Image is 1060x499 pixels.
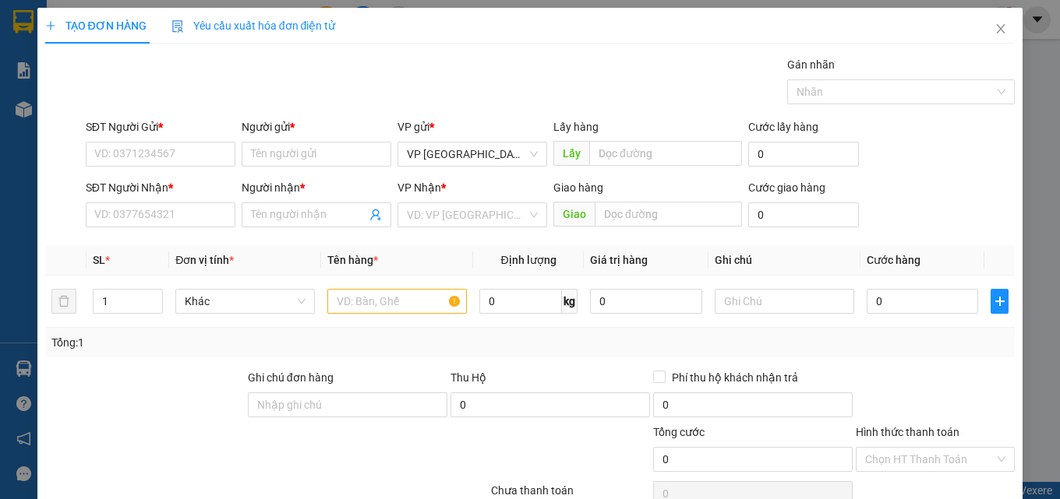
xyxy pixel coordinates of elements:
input: Dọc đường [595,202,742,227]
span: VP Nha Trang xe Limousine [407,142,538,166]
span: plus [991,295,1008,307]
div: Người gửi [242,118,391,135]
label: Cước lấy hàng [748,121,818,133]
span: Giao hàng [553,181,603,194]
input: Ghi Chú [715,289,854,314]
th: Ghi chú [708,245,860,276]
div: Tổng: 1 [51,334,411,351]
label: Gán nhãn [787,58,835,71]
span: TẠO ĐƠN HÀNG [45,19,147,32]
span: SL [93,254,105,266]
span: Lấy hàng [553,121,599,133]
img: icon [171,20,184,33]
span: Giá trị hàng [590,254,648,266]
span: Giao [553,202,595,227]
input: Cước giao hàng [748,202,859,227]
button: plus [991,289,1009,314]
span: Tổng cước [653,426,705,438]
input: Ghi chú đơn hàng [248,392,447,417]
span: VP Nhận [397,181,441,194]
input: VD: Bàn, Ghế [327,289,467,314]
span: close [995,23,1007,35]
span: Phí thu hộ khách nhận trả [666,369,804,386]
span: Khác [185,290,306,313]
label: Cước giao hàng [748,181,825,194]
button: Close [979,8,1023,51]
span: Thu Hộ [450,371,486,384]
div: SĐT Người Gửi [86,118,235,135]
span: Đơn vị tính [175,254,234,266]
div: SĐT Người Nhận [86,179,235,196]
span: Cước hàng [867,254,920,266]
button: delete [51,289,76,314]
input: Cước lấy hàng [748,142,859,167]
div: Người nhận [242,179,391,196]
span: Yêu cầu xuất hóa đơn điện tử [171,19,336,32]
span: Tên hàng [327,254,378,266]
input: 0 [590,289,702,314]
label: Hình thức thanh toán [856,426,959,438]
span: Lấy [553,141,589,166]
label: Ghi chú đơn hàng [248,371,334,384]
input: Dọc đường [589,141,742,166]
div: VP gửi [397,118,547,135]
span: user-add [369,209,382,221]
span: Định lượng [501,254,556,266]
span: plus [45,20,56,31]
span: kg [562,289,578,314]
